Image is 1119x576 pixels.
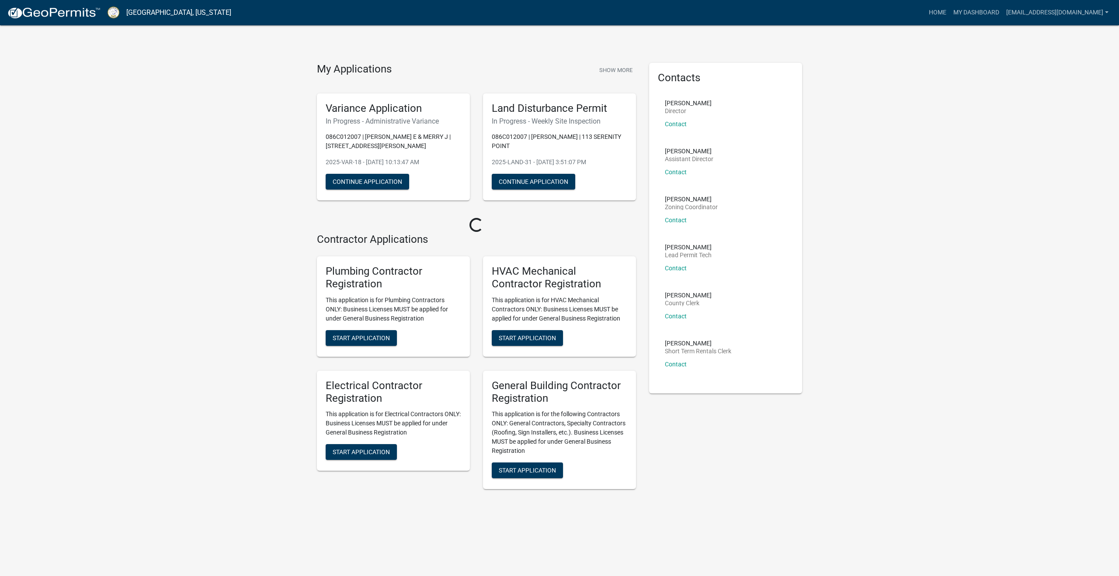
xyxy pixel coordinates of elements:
[492,132,627,151] p: 086C012007 | [PERSON_NAME] | 113 SERENITY POINT
[492,379,627,405] h5: General Building Contractor Registration
[665,244,712,250] p: [PERSON_NAME]
[326,102,461,115] h5: Variance Application
[499,334,556,341] span: Start Application
[492,102,627,115] h5: Land Disturbance Permit
[665,313,687,320] a: Contact
[665,196,718,202] p: [PERSON_NAME]
[126,5,231,20] a: [GEOGRAPHIC_DATA], [US_STATE]
[326,117,461,125] h6: In Progress - Administrative Variance
[665,252,712,258] p: Lead Permit Tech
[492,117,627,125] h6: In Progress - Weekly Site Inspection
[492,410,627,455] p: This application is for the following Contractors ONLY: General Contractors, Specialty Contractor...
[665,169,687,176] a: Contact
[665,108,712,114] p: Director
[492,296,627,323] p: This application is for HVAC Mechanical Contractors ONLY: Business Licenses MUST be applied for u...
[596,63,636,77] button: Show More
[326,296,461,323] p: This application is for Plumbing Contractors ONLY: Business Licenses MUST be applied for under Ge...
[665,300,712,306] p: County Clerk
[317,63,392,76] h4: My Applications
[1003,4,1112,21] a: [EMAIL_ADDRESS][DOMAIN_NAME]
[665,217,687,224] a: Contact
[326,379,461,405] h5: Electrical Contractor Registration
[665,100,712,106] p: [PERSON_NAME]
[333,334,390,341] span: Start Application
[492,174,575,190] button: Continue Application
[665,265,687,272] a: Contact
[665,156,713,162] p: Assistant Director
[108,7,119,18] img: Putnam County, Georgia
[326,265,461,290] h5: Plumbing Contractor Registration
[665,292,712,298] p: [PERSON_NAME]
[658,72,793,84] h5: Contacts
[317,233,636,496] wm-workflow-list-section: Contractor Applications
[326,444,397,460] button: Start Application
[326,410,461,437] p: This application is for Electrical Contractors ONLY: Business Licenses MUST be applied for under ...
[665,204,718,210] p: Zoning Coordinator
[326,330,397,346] button: Start Application
[326,158,461,167] p: 2025-VAR-18 - [DATE] 10:13:47 AM
[333,448,390,455] span: Start Application
[492,330,563,346] button: Start Application
[665,121,687,128] a: Contact
[665,340,731,346] p: [PERSON_NAME]
[925,4,950,21] a: Home
[665,361,687,368] a: Contact
[326,132,461,151] p: 086C012007 | [PERSON_NAME] E & MERRY J | [STREET_ADDRESS][PERSON_NAME]
[950,4,1003,21] a: My Dashboard
[665,348,731,354] p: Short Term Rentals Clerk
[492,462,563,478] button: Start Application
[499,467,556,474] span: Start Application
[492,265,627,290] h5: HVAC Mechanical Contractor Registration
[665,148,713,154] p: [PERSON_NAME]
[326,174,409,190] button: Continue Application
[492,158,627,167] p: 2025-LAND-31 - [DATE] 3:51:07 PM
[317,233,636,246] h4: Contractor Applications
